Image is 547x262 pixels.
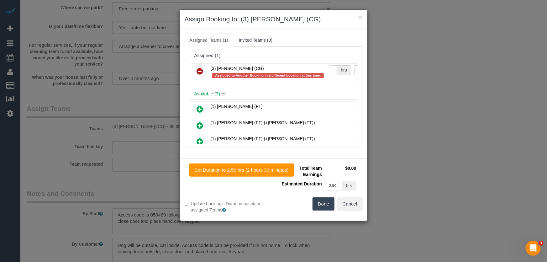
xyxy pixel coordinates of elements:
a: Assigned Teams (1) [185,34,233,47]
span: Estimated Duration [282,181,322,186]
span: Assigned to Another Booking in a different Location at this time. [212,73,324,78]
iframe: Intercom live chat [526,241,541,256]
button: × [359,14,362,20]
td: $0.00 [323,163,358,179]
div: Assigned (1) [194,53,353,58]
button: Done [313,197,334,211]
button: Cancel [337,197,363,211]
input: Update booking's Duration based on assigned Teams [185,202,189,206]
span: 3 [539,241,544,246]
div: hrs [337,65,351,75]
td: Total Team Earnings [278,163,323,179]
h3: Assign Booking to: (3) [PERSON_NAME] (CG) [185,14,363,24]
button: Set Duration to 2.50 hrs (2 hours 30 minutes) [189,163,294,177]
a: Invited Teams (0) [234,34,277,47]
span: (1) [PERSON_NAME] (FT) (+[PERSON_NAME] (FT)) [211,136,315,141]
div: hrs [342,181,356,190]
span: (1) [PERSON_NAME] (FT) (+[PERSON_NAME] (FT)) [211,120,315,125]
span: (3) [PERSON_NAME] (CG) [211,66,264,71]
h4: Available (7) [194,91,353,97]
label: Update booking's Duration based on assigned Teams [185,201,269,213]
span: (1) [PERSON_NAME] (FT) [211,104,263,109]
